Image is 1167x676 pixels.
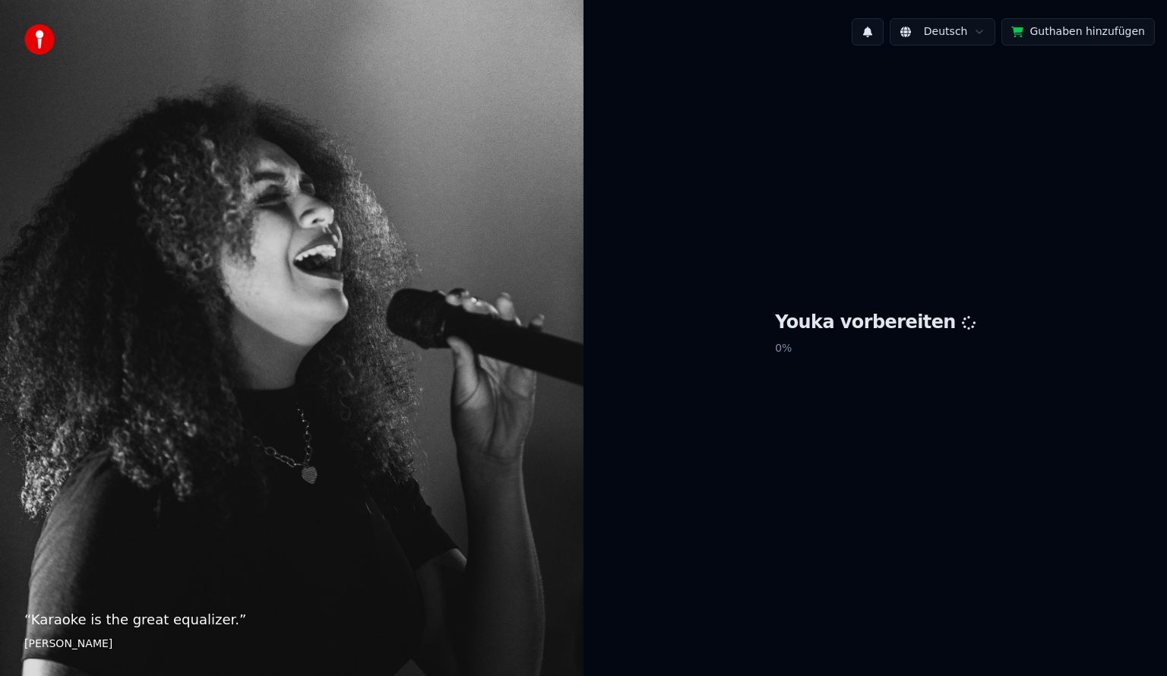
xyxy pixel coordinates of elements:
button: Guthaben hinzufügen [1001,18,1155,46]
h1: Youka vorbereiten [775,311,976,335]
footer: [PERSON_NAME] [24,637,559,652]
p: 0 % [775,335,976,362]
img: youka [24,24,55,55]
p: “ Karaoke is the great equalizer. ” [24,609,559,630]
